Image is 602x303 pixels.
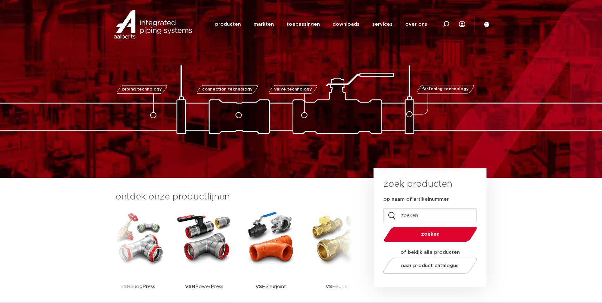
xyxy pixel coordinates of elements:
strong: VSH [255,284,266,289]
button: zoeken [381,226,480,242]
input: zoeken [383,208,477,223]
span: zoeken [400,232,461,237]
a: producten [215,12,241,37]
a: toepassingen [287,12,320,37]
strong: VSH [185,284,195,289]
a: services [372,12,393,37]
a: markten [254,12,274,37]
span: valve technology [274,87,312,91]
span: naar product catalogus [401,263,459,268]
h3: ontdek onze productlijnen [116,191,352,203]
strong: VSH [120,284,130,289]
strong: VSH [326,284,336,289]
span: connection technology [202,87,252,91]
span: piping technology [122,87,162,91]
h3: zoek producten [383,178,452,191]
nav: Menu [215,12,427,37]
a: naar product catalogus [381,258,479,274]
span: fastening technology [422,87,469,91]
a: downloads [333,12,360,37]
a: over ons [405,12,427,37]
label: op naam of artikelnummer [383,196,449,203]
strong: of bekijk alle producten [400,250,460,255]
